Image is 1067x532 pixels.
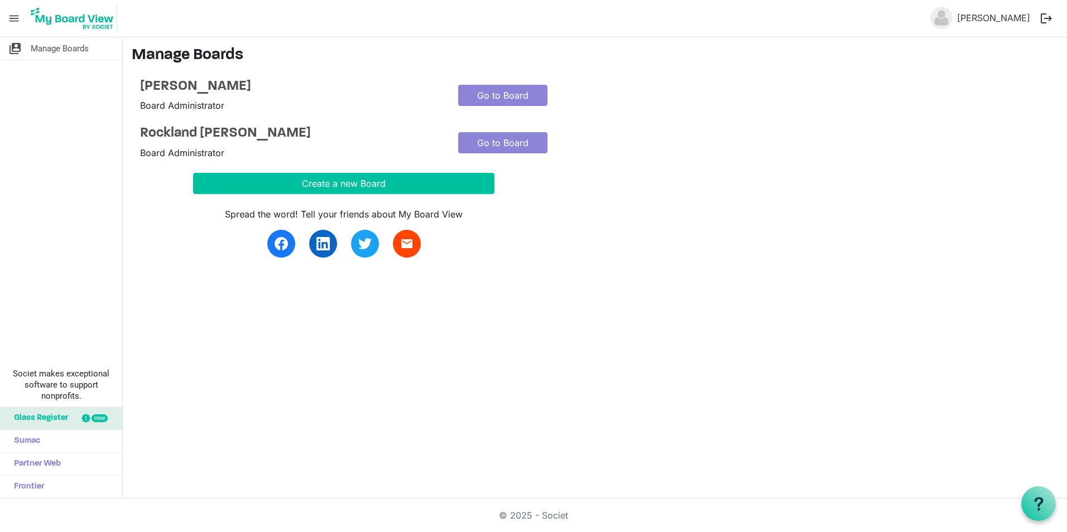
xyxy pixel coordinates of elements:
[1035,7,1058,30] button: logout
[140,147,224,158] span: Board Administrator
[27,4,122,32] a: My Board View Logo
[31,37,89,60] span: Manage Boards
[458,132,547,153] a: Go to Board
[316,237,330,250] img: linkedin.svg
[5,368,117,402] span: Societ makes exceptional software to support nonprofits.
[132,46,1058,65] h3: Manage Boards
[930,7,953,29] img: no-profile-picture.svg
[92,414,108,422] div: new
[393,230,421,258] a: email
[140,79,441,95] a: [PERSON_NAME]
[499,510,568,521] a: © 2025 - Societ
[8,37,22,60] span: switch_account
[140,125,441,142] a: Rockland [PERSON_NAME]
[400,237,414,250] span: email
[8,407,68,429] span: Glass Register
[3,8,25,29] span: menu
[458,85,547,106] a: Go to Board
[358,237,372,250] img: twitter.svg
[275,237,288,250] img: facebook.svg
[140,100,224,111] span: Board Administrator
[953,7,1035,29] a: [PERSON_NAME]
[8,476,44,498] span: Frontier
[8,430,40,452] span: Sumac
[193,207,494,221] div: Spread the word! Tell your friends about My Board View
[8,453,61,475] span: Partner Web
[27,4,117,32] img: My Board View Logo
[193,173,494,194] button: Create a new Board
